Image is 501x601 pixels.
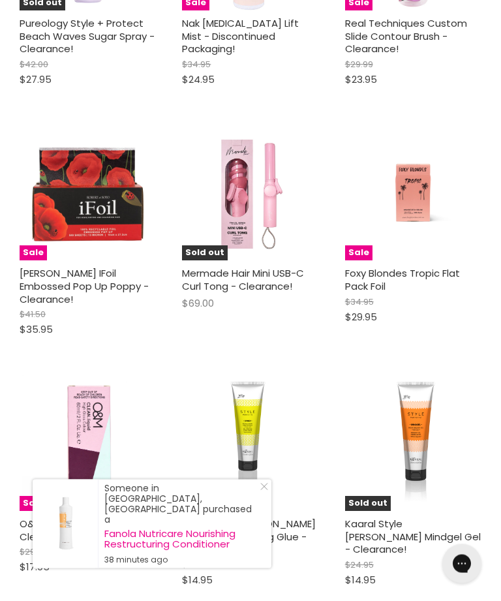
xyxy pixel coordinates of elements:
[436,540,488,588] iframe: Gorgias live chat messenger
[345,125,481,261] a: Foxy Blondes Tropic Flat Pack FoilSale
[20,73,52,87] span: $27.95
[182,125,318,261] a: Mermade Hair Mini USB-C Curl Tong - Clearance!Sold out
[182,17,299,56] a: Nak [MEDICAL_DATA] Lift Mist - Discontinued Packaging!
[104,529,258,549] a: Fanola Nutricare Nourishing Restructuring Conditioner
[182,125,318,261] img: Mermade Hair Mini USB-C Curl Tong - Clearance!
[20,309,46,321] span: $41.50
[104,555,258,565] small: 38 minutes ago
[345,375,481,512] a: Kaaral Style Perfetto Mindgel Gel - Clearance!Sold out
[182,246,228,261] span: Sold out
[22,375,154,512] img: O&M Clean.Liquid Colour - Clearance!
[345,267,460,294] a: Foxy Blondes Tropic Flat Pack Foil
[20,125,156,261] img: Robert De Soto IFoil Embossed Pop Up Poppy - Clearance!
[182,297,214,311] span: $69.00
[20,546,48,559] span: $29.95
[345,311,377,324] span: $29.95
[182,574,213,587] span: $14.95
[388,375,438,512] img: Kaaral Style Perfetto Mindgel Gel - Clearance!
[345,59,373,71] span: $29.99
[182,267,304,294] a: Mermade Hair Mini USB-C Curl Tong - Clearance!
[345,296,374,309] span: $34.95
[104,483,258,565] div: Someone in [GEOGRAPHIC_DATA], [GEOGRAPHIC_DATA] purchased a
[20,267,149,306] a: [PERSON_NAME] IFoil Embossed Pop Up Poppy - Clearance!
[20,497,47,512] span: Sale
[182,375,318,512] a: Karral Style Perfetto Spikey Extra Strong Glue - Clearance!Sale
[224,375,277,512] img: Karral Style Perfetto Spikey Extra Strong Glue - Clearance!
[345,559,374,572] span: $24.95
[255,483,268,496] a: Close Notification
[20,323,53,337] span: $35.95
[345,17,467,56] a: Real Techniques Custom Slide Contour Brush - Clearance!
[20,125,156,261] a: Robert De Soto IFoil Embossed Pop Up Poppy - Clearance!Sale
[20,375,156,512] a: O&M Clean.Liquid Colour - Clearance!Sale
[362,125,464,261] img: Foxy Blondes Tropic Flat Pack Foil
[182,73,215,87] span: $24.95
[33,480,98,568] a: Visit product page
[20,517,145,544] a: O&M Clean.Liquid Colour - Clearance!
[345,73,377,87] span: $23.95
[345,497,391,512] span: Sold out
[345,246,372,261] span: Sale
[20,17,155,56] a: Pureology Style + Protect Beach Waves Sugar Spray - Clearance!
[20,246,47,261] span: Sale
[20,59,48,71] span: $42.00
[345,574,376,587] span: $14.95
[260,483,268,491] svg: Close Icon
[182,59,211,71] span: $34.95
[345,517,481,557] a: Kaaral Style [PERSON_NAME] Mindgel Gel - Clearance!
[20,561,50,574] span: $17.95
